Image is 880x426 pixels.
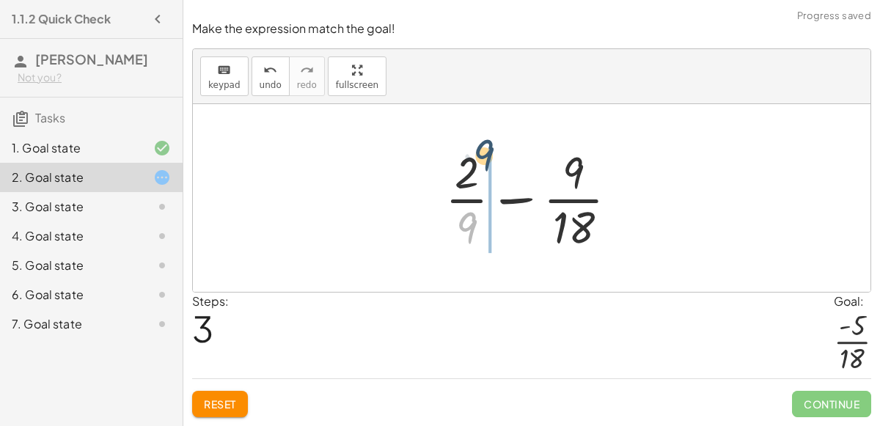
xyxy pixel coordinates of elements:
i: Task not started. [153,227,171,245]
label: Steps: [192,293,229,309]
i: undo [263,62,277,79]
button: keyboardkeypad [200,56,249,96]
span: 3 [192,306,213,350]
i: Task started. [153,169,171,186]
span: undo [260,80,282,90]
div: 7. Goal state [12,315,130,333]
button: Reset [192,391,248,417]
i: Task not started. [153,198,171,216]
div: 3. Goal state [12,198,130,216]
div: 4. Goal state [12,227,130,245]
i: Task not started. [153,286,171,304]
i: Task not started. [153,315,171,333]
i: Task finished and correct. [153,139,171,157]
div: 1. Goal state [12,139,130,157]
span: fullscreen [336,80,378,90]
span: Tasks [35,110,65,125]
i: keyboard [217,62,231,79]
button: redoredo [289,56,325,96]
i: Task not started. [153,257,171,274]
span: [PERSON_NAME] [35,51,148,67]
p: Make the expression match the goal! [192,21,871,37]
div: 6. Goal state [12,286,130,304]
button: undoundo [252,56,290,96]
div: Not you? [18,70,171,85]
i: redo [300,62,314,79]
span: keypad [208,80,241,90]
span: redo [297,80,317,90]
div: 5. Goal state [12,257,130,274]
span: Progress saved [797,9,871,23]
span: Reset [204,397,236,411]
button: fullscreen [328,56,386,96]
div: 2. Goal state [12,169,130,186]
h4: 1.1.2 Quick Check [12,10,111,28]
div: Goal: [834,293,871,310]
